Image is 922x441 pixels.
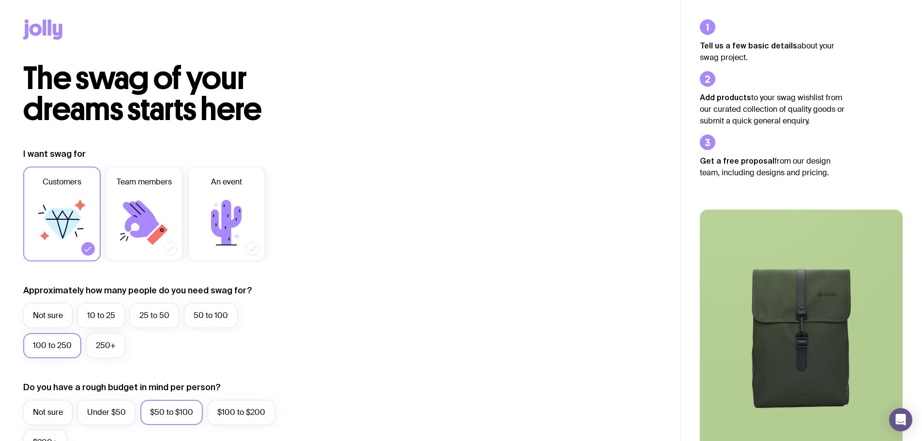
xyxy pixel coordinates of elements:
[889,408,912,431] div: Open Intercom Messenger
[700,155,845,179] p: from our design team, including designs and pricing.
[23,59,262,128] span: The swag of your dreams starts here
[77,400,136,425] label: Under $50
[700,40,845,63] p: about your swag project.
[23,400,73,425] label: Not sure
[117,176,172,188] span: Team members
[77,303,125,328] label: 10 to 25
[23,381,221,393] label: Do you have a rough budget in mind per person?
[23,285,252,296] label: Approximately how many people do you need swag for?
[211,176,242,188] span: An event
[700,41,797,50] strong: Tell us a few basic details
[23,148,86,160] label: I want swag for
[23,333,81,358] label: 100 to 250
[208,400,275,425] label: $100 to $200
[700,93,751,102] strong: Add products
[700,91,845,127] p: to your swag wishlist from our curated collection of quality goods or submit a quick general enqu...
[130,303,179,328] label: 25 to 50
[23,303,73,328] label: Not sure
[700,156,774,165] strong: Get a free proposal
[140,400,203,425] label: $50 to $100
[86,333,125,358] label: 250+
[43,176,81,188] span: Customers
[184,303,238,328] label: 50 to 100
